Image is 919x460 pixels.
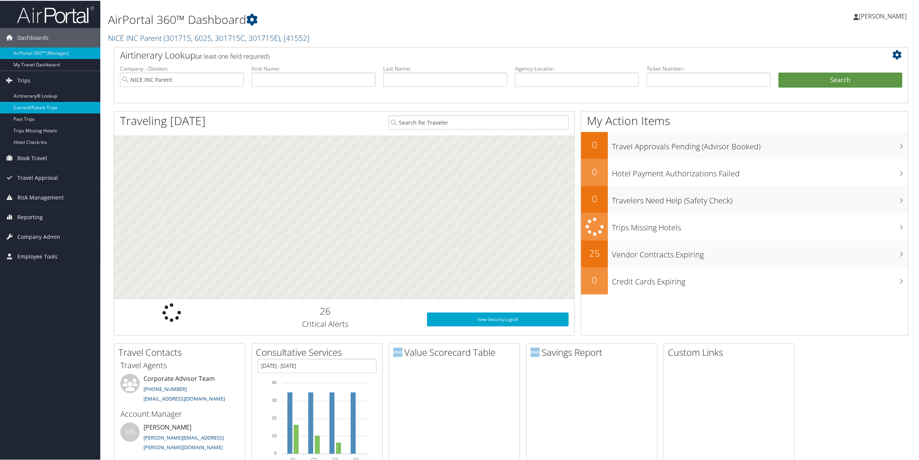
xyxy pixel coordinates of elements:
[581,112,908,128] h1: My Action Items
[612,164,908,178] h3: Hotel Payment Authorizations Failed
[164,32,280,42] span: ( 301715, 6025, 301715C, 301715E )
[17,227,60,246] span: Company Admin
[612,245,908,259] h3: Vendor Contracts Expiring
[17,207,43,226] span: Reporting
[383,64,507,72] label: Last Name:
[581,185,908,212] a: 0Travelers Need Help (Safety Check)
[859,11,907,20] span: [PERSON_NAME]
[581,212,908,240] a: Trips Missing Hotels
[272,433,277,437] tspan: 10
[581,267,908,294] a: 0Credit Cards Expiring
[612,272,908,286] h3: Credit Cards Expiring
[196,51,269,60] span: (at least one field required)
[144,394,225,401] a: [EMAIL_ADDRESS][DOMAIN_NAME]
[779,72,902,87] button: Search
[120,64,244,72] label: Company - Division:
[647,64,770,72] label: Ticket Number:
[272,379,277,384] tspan: 40
[118,345,245,358] h2: Travel Contacts
[393,345,520,358] h2: Value Scorecard Table
[108,11,645,27] h1: AirPortal 360™ Dashboard
[612,218,908,232] h3: Trips Missing Hotels
[144,433,224,450] a: [PERSON_NAME][EMAIL_ADDRESS][PERSON_NAME][DOMAIN_NAME]
[581,273,608,286] h2: 0
[530,347,540,356] img: domo-logo.png
[17,70,30,90] span: Trips
[252,64,375,72] label: First Name:
[280,32,309,42] span: , [ 41552 ]
[17,27,49,47] span: Dashboards
[272,415,277,419] tspan: 20
[581,246,608,259] h2: 25
[393,347,402,356] img: domo-logo.png
[612,191,908,205] h3: Travelers Need Help (Safety Check)
[581,164,608,178] h2: 0
[274,450,277,455] tspan: 0
[256,345,382,358] h2: Consultative Services
[120,359,239,370] h3: Travel Agents
[17,148,47,167] span: Book Travel
[581,240,908,267] a: 25Vendor Contracts Expiring
[117,373,243,405] li: Corporate Advisor Team
[853,4,914,27] a: [PERSON_NAME]
[581,137,608,151] h2: 0
[17,246,57,266] span: Employee Tools
[17,167,58,187] span: Travel Approval
[581,131,908,158] a: 0Travel Approvals Pending (Advisor Booked)
[581,191,608,205] h2: 0
[272,397,277,402] tspan: 30
[530,345,657,358] h2: Savings Report
[17,5,94,23] img: airportal-logo.png
[515,64,639,72] label: Agency Locator:
[108,32,309,42] a: NICE INC Parent
[581,158,908,185] a: 0Hotel Payment Authorizations Failed
[117,422,243,453] li: [PERSON_NAME]
[427,312,569,326] a: View SecurityLogic®
[120,48,836,61] h2: Airtinerary Lookup
[668,345,794,358] h2: Custom Links
[389,115,569,129] input: Search for Traveler
[235,318,415,329] h3: Critical Alerts
[612,137,908,151] h3: Travel Approvals Pending (Advisor Booked)
[17,187,64,206] span: Risk Management
[120,112,206,128] h1: Traveling [DATE]
[144,385,187,392] a: [PHONE_NUMBER]
[120,422,140,441] div: WB
[235,304,415,317] h2: 26
[120,408,239,419] h3: Account Manager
